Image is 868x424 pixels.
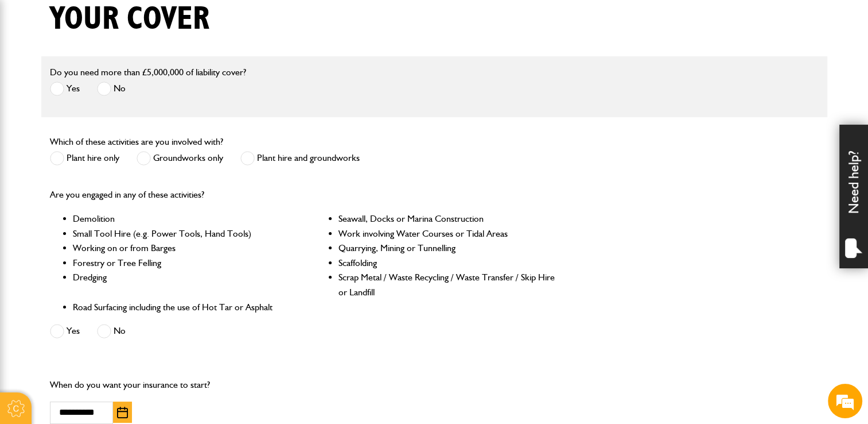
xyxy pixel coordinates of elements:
[73,270,290,299] li: Dredging
[338,226,556,241] li: Work involving Water Courses or Tidal Areas
[73,256,290,271] li: Forestry or Tree Felling
[117,407,128,418] img: Choose date
[50,324,80,338] label: Yes
[97,324,126,338] label: No
[137,151,223,165] label: Groundworks only
[50,377,295,392] p: When do you want your insurance to start?
[73,211,290,226] li: Demolition
[50,187,556,202] p: Are you engaged in any of these activities?
[50,151,119,165] label: Plant hire only
[839,125,868,268] div: Need help?
[338,241,556,256] li: Quarrying, Mining or Tunnelling
[338,270,556,299] li: Scrap Metal / Waste Recycling / Waste Transfer / Skip Hire or Landfill
[240,151,360,165] label: Plant hire and groundworks
[50,68,246,77] label: Do you need more than £5,000,000 of liability cover?
[73,300,290,315] li: Road Surfacing including the use of Hot Tar or Asphalt
[50,137,223,147] label: Which of these activities are you involved with?
[97,82,126,96] label: No
[73,241,290,256] li: Working on or from Barges
[73,226,290,241] li: Small Tool Hire (e.g. Power Tools, Hand Tools)
[338,211,556,226] li: Seawall, Docks or Marina Construction
[338,256,556,271] li: Scaffolding
[50,82,80,96] label: Yes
